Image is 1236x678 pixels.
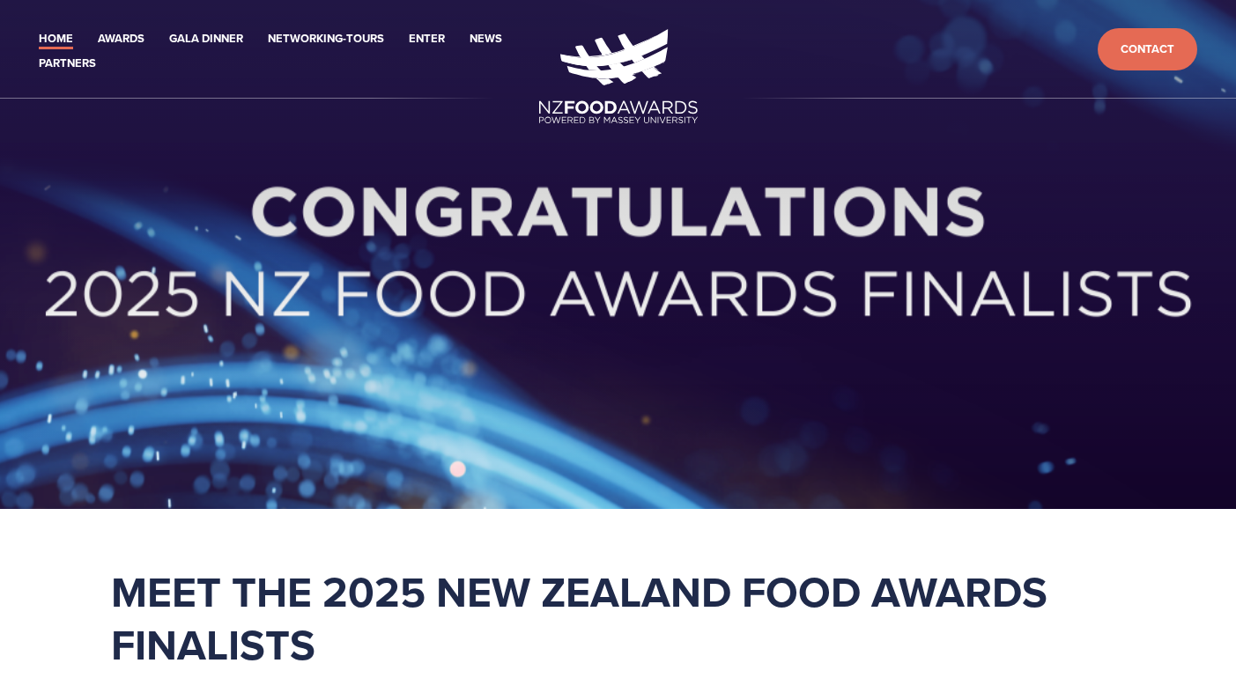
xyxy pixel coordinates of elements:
[409,29,445,49] a: Enter
[268,29,384,49] a: Networking-Tours
[39,54,96,74] a: Partners
[98,29,144,49] a: Awards
[111,561,1058,675] strong: Meet the 2025 New Zealand Food Awards Finalists
[169,29,243,49] a: Gala Dinner
[470,29,502,49] a: News
[39,29,73,49] a: Home
[1098,28,1197,71] a: Contact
